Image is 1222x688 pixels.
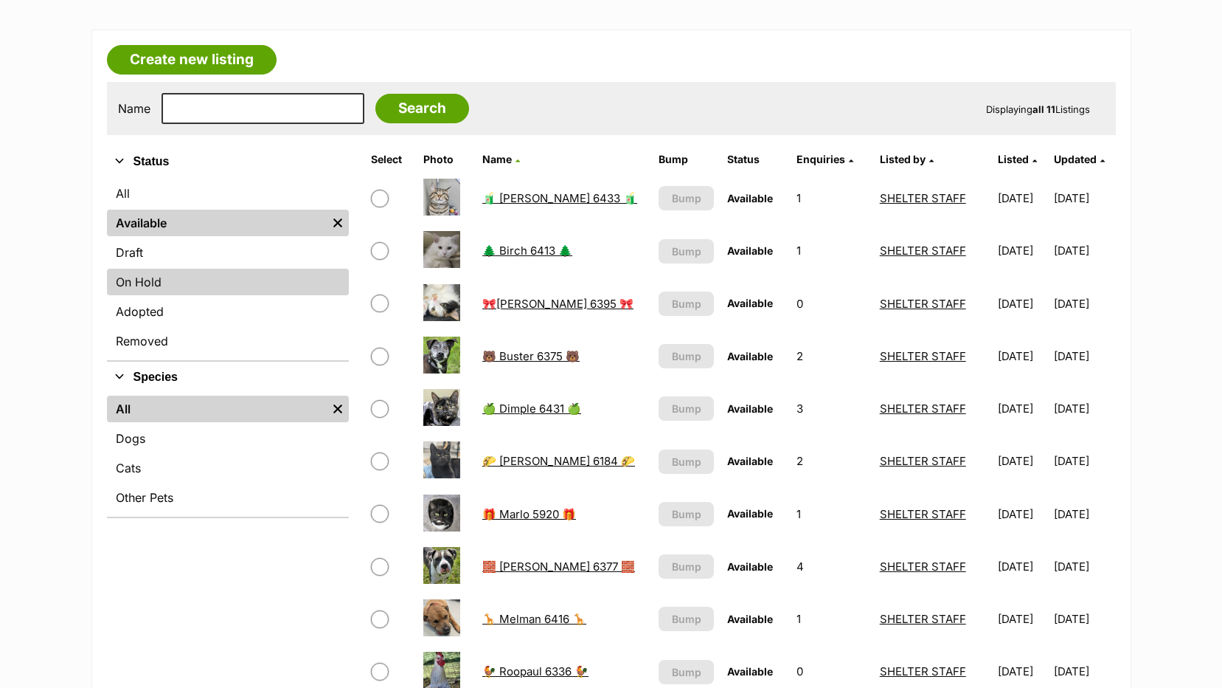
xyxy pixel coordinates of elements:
button: Species [107,368,349,387]
a: SHELTER STAFF [880,454,966,468]
button: Bump [659,292,713,316]
a: All [107,180,349,207]
a: SHELTER STAFF [880,612,966,626]
td: 4 [791,541,872,592]
a: 🦒 Melman 6416 🦒 [482,612,586,626]
a: Cats [107,455,349,481]
strong: all 11 [1032,103,1055,115]
span: Available [727,244,773,257]
span: Listed [998,153,1029,165]
span: Bump [672,506,701,522]
a: SHELTER STAFF [880,664,966,678]
td: [DATE] [992,541,1052,592]
a: SHELTER STAFF [880,191,966,205]
td: [DATE] [992,594,1052,644]
td: [DATE] [1054,594,1114,644]
span: Available [727,613,773,625]
a: Other Pets [107,484,349,511]
span: Listed by [880,153,926,165]
span: Bump [672,190,701,206]
td: 3 [791,383,872,434]
a: Adopted [107,298,349,325]
td: [DATE] [1054,436,1114,486]
span: Available [727,665,773,678]
a: All [107,396,327,422]
a: 🌮 [PERSON_NAME] 6184 🌮 [482,454,635,468]
a: 🌲 Birch 6413 🌲 [482,244,572,258]
a: Name [482,153,520,165]
a: SHELTER STAFF [880,507,966,521]
td: 1 [791,173,872,224]
a: Listed [998,153,1037,165]
a: Create new listing [107,45,277,75]
span: Bump [672,348,701,364]
td: 2 [791,331,872,382]
button: Bump [659,344,713,368]
a: Dogs [107,425,349,452]
button: Status [107,152,349,171]
span: Available [727,297,773,309]
a: 🧃 [PERSON_NAME] 6433 🧃 [482,191,637,205]
button: Bump [659,186,713,210]
button: Bump [659,502,713,526]
button: Bump [659,239,713,264]
th: Bump [653,148,719,171]
a: SHELTER STAFF [880,349,966,363]
a: Available [107,210,327,236]
a: Remove filter [327,396,349,422]
td: 2 [791,436,872,486]
span: Bump [672,454,701,469]
a: 🍏 Dimple 6431 🍏 [482,402,581,416]
span: Available [727,192,773,204]
td: [DATE] [992,225,1052,276]
span: Bump [672,559,701,574]
a: 🐓 Roopaul 6336 🐓 [482,664,589,678]
td: 1 [791,489,872,540]
td: [DATE] [992,436,1052,486]
a: 🎁 Marlo 5920 🎁 [482,507,576,521]
span: Available [727,455,773,467]
button: Bump [659,554,713,579]
span: Bump [672,664,701,680]
a: Remove filter [327,210,349,236]
th: Select [365,148,416,171]
span: Available [727,560,773,573]
td: 0 [791,278,872,329]
td: [DATE] [1054,225,1114,276]
th: Status [721,148,790,171]
td: [DATE] [1054,541,1114,592]
td: [DATE] [1054,383,1114,434]
button: Bump [659,660,713,684]
a: Enquiries [796,153,853,165]
a: SHELTER STAFF [880,560,966,574]
td: 1 [791,594,872,644]
a: Listed by [880,153,934,165]
button: Bump [659,396,713,421]
span: Bump [672,244,701,259]
td: [DATE] [1054,278,1114,329]
a: Removed [107,328,349,354]
a: SHELTER STAFF [880,402,966,416]
td: [DATE] [1054,173,1114,224]
td: 1 [791,225,872,276]
td: [DATE] [1054,489,1114,540]
a: Updated [1054,153,1105,165]
td: [DATE] [992,173,1052,224]
span: Name [482,153,512,165]
span: translation missing: en.admin.listings.index.attributes.enquiries [796,153,845,165]
div: Status [107,177,349,360]
td: [DATE] [992,383,1052,434]
th: Photo [417,148,475,171]
span: Bump [672,401,701,416]
td: [DATE] [992,278,1052,329]
td: [DATE] [1054,331,1114,382]
span: Bump [672,296,701,312]
a: SHELTER STAFF [880,244,966,258]
button: Bump [659,450,713,474]
span: Updated [1054,153,1097,165]
a: On Hold [107,269,349,295]
span: Available [727,350,773,362]
span: Available [727,507,773,520]
a: SHELTER STAFF [880,297,966,311]
a: 🧱 [PERSON_NAME] 6377 🧱 [482,560,635,574]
